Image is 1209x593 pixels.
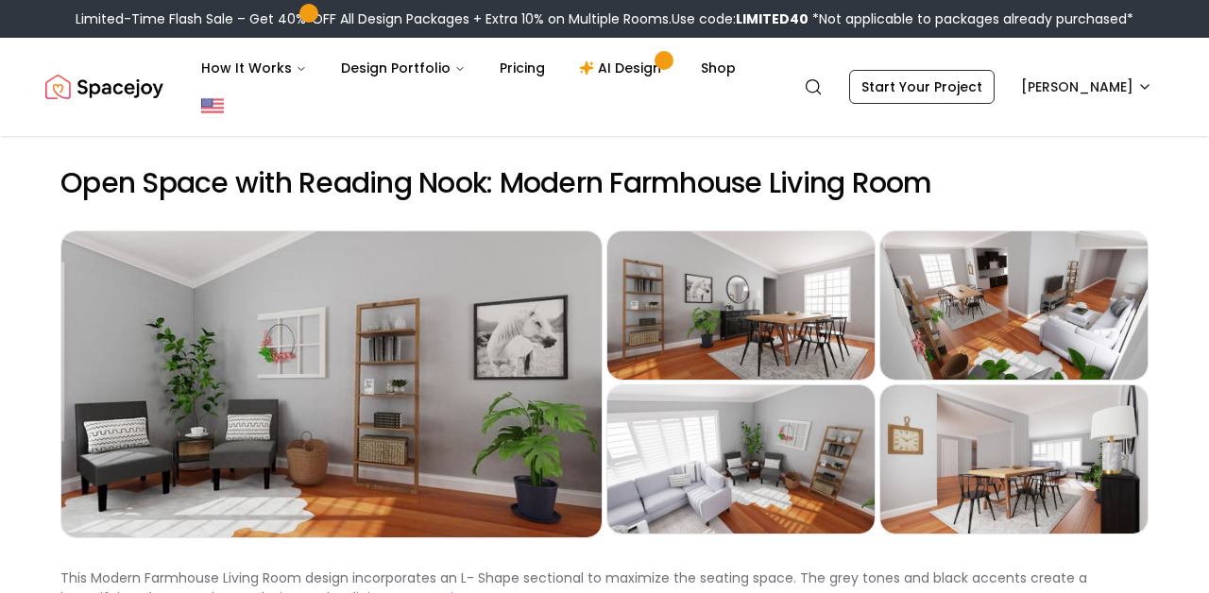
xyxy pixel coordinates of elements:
[736,9,809,28] b: LIMITED40
[45,68,163,106] img: Spacejoy Logo
[849,70,995,104] a: Start Your Project
[45,38,1164,136] nav: Global
[564,49,682,87] a: AI Design
[186,49,322,87] button: How It Works
[485,49,560,87] a: Pricing
[60,166,1149,200] h2: Open Space with Reading Nook: Modern Farmhouse Living Room
[326,49,481,87] button: Design Portfolio
[45,68,163,106] a: Spacejoy
[201,94,224,117] img: United States
[686,49,751,87] a: Shop
[1010,70,1164,104] button: [PERSON_NAME]
[809,9,1133,28] span: *Not applicable to packages already purchased*
[186,49,751,87] nav: Main
[76,9,1133,28] div: Limited-Time Flash Sale – Get 40% OFF All Design Packages + Extra 10% on Multiple Rooms.
[672,9,809,28] span: Use code:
